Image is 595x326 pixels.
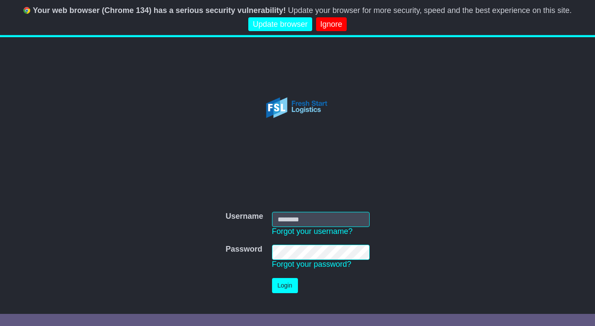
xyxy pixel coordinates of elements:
a: Ignore [316,17,347,32]
label: Username [225,212,263,221]
a: Forgot your password? [272,260,351,268]
img: Fresh Start Logistics Pty Ltd [252,71,344,144]
b: Your web browser (Chrome 134) has a serious security vulnerability! [33,6,286,15]
button: Login [272,278,298,293]
label: Password [225,245,262,254]
a: Forgot your username? [272,227,353,236]
span: Update your browser for more security, speed and the best experience on this site. [288,6,572,15]
a: Update browser [248,17,312,32]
